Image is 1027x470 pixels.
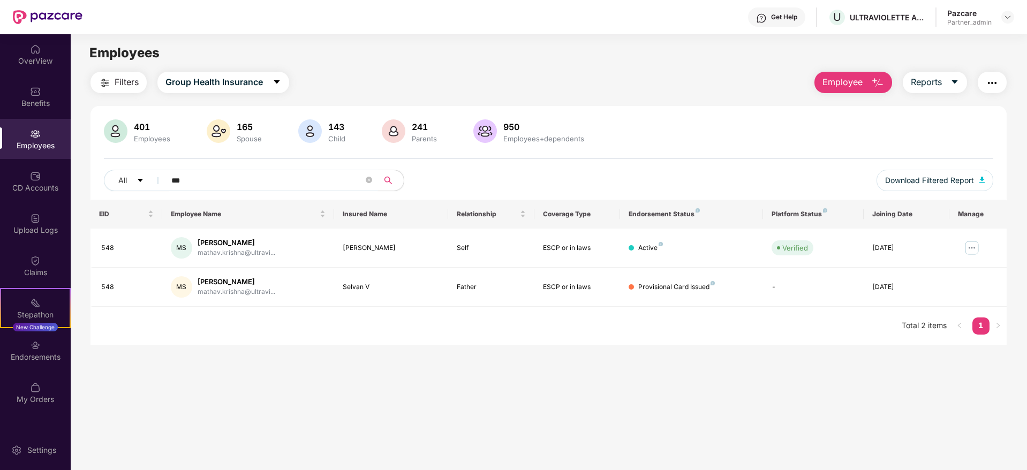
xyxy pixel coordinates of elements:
div: New Challenge [13,323,58,331]
button: right [990,317,1007,335]
div: Employees+dependents [501,134,586,143]
div: [PERSON_NAME] [198,277,275,287]
img: svg+xml;base64,PHN2ZyB4bWxucz0iaHR0cDovL3d3dy53My5vcmcvMjAwMC9zdmciIHdpZHRoPSIyNCIgaGVpZ2h0PSIyNC... [986,77,999,89]
img: manageButton [963,239,980,256]
img: svg+xml;base64,PHN2ZyBpZD0iRHJvcGRvd24tMzJ4MzIiIHhtbG5zPSJodHRwOi8vd3d3LnczLm9yZy8yMDAwL3N2ZyIgd2... [1003,13,1012,21]
button: Download Filtered Report [877,170,993,191]
div: Self [457,243,525,253]
span: Employees [89,45,160,60]
span: Group Health Insurance [165,75,263,89]
img: svg+xml;base64,PHN2ZyBpZD0iVXBsb2FkX0xvZ3MiIGRhdGEtbmFtZT0iVXBsb2FkIExvZ3MiIHhtbG5zPSJodHRwOi8vd3... [30,213,41,224]
div: [DATE] [872,282,941,292]
div: 241 [410,122,439,132]
img: svg+xml;base64,PHN2ZyB4bWxucz0iaHR0cDovL3d3dy53My5vcmcvMjAwMC9zdmciIHdpZHRoPSIyNCIgaGVpZ2h0PSIyNC... [99,77,111,89]
span: caret-down [950,78,959,87]
img: svg+xml;base64,PHN2ZyBpZD0iQmVuZWZpdHMiIHhtbG5zPSJodHRwOi8vd3d3LnczLm9yZy8yMDAwL3N2ZyIgd2lkdGg9Ij... [30,86,41,97]
img: svg+xml;base64,PHN2ZyBpZD0iRW5kb3JzZW1lbnRzIiB4bWxucz0iaHR0cDovL3d3dy53My5vcmcvMjAwMC9zdmciIHdpZH... [30,340,41,351]
div: ESCP or in laws [543,282,611,292]
img: svg+xml;base64,PHN2ZyB4bWxucz0iaHR0cDovL3d3dy53My5vcmcvMjAwMC9zdmciIHhtbG5zOnhsaW5rPSJodHRwOi8vd3... [104,119,127,143]
div: Spouse [235,134,264,143]
button: left [951,317,968,335]
div: 143 [326,122,348,132]
div: 165 [235,122,264,132]
span: Filters [115,75,139,89]
span: caret-down [137,177,144,185]
button: Reportscaret-down [903,72,967,93]
img: svg+xml;base64,PHN2ZyBpZD0iQ0RfQWNjb3VudHMiIGRhdGEtbmFtZT0iQ0QgQWNjb3VudHMiIHhtbG5zPSJodHRwOi8vd3... [30,171,41,181]
button: Filters [90,72,147,93]
div: Pazcare [947,8,992,18]
div: Father [457,282,525,292]
img: svg+xml;base64,PHN2ZyB4bWxucz0iaHR0cDovL3d3dy53My5vcmcvMjAwMC9zdmciIHdpZHRoPSI4IiBoZWlnaHQ9IjgiIH... [659,242,663,246]
span: Employee Name [171,210,318,218]
img: svg+xml;base64,PHN2ZyBpZD0iTXlfT3JkZXJzIiBkYXRhLW5hbWU9Ik15IE9yZGVycyIgeG1sbnM9Imh0dHA6Ly93d3cudz... [30,382,41,393]
img: svg+xml;base64,PHN2ZyBpZD0iRW1wbG95ZWVzIiB4bWxucz0iaHR0cDovL3d3dy53My5vcmcvMjAwMC9zdmciIHdpZHRoPS... [30,128,41,139]
div: Get Help [771,13,797,21]
div: Child [326,134,348,143]
img: svg+xml;base64,PHN2ZyBpZD0iSG9tZSIgeG1sbnM9Imh0dHA6Ly93d3cudzMub3JnLzIwMDAvc3ZnIiB3aWR0aD0iMjAiIG... [30,44,41,55]
th: Relationship [448,200,534,229]
a: 1 [972,317,990,333]
img: svg+xml;base64,PHN2ZyBpZD0iQ2xhaW0iIHhtbG5zPSJodHRwOi8vd3d3LnczLm9yZy8yMDAwL3N2ZyIgd2lkdGg9IjIwIi... [30,255,41,266]
span: right [995,322,1001,329]
div: [DATE] [872,243,941,253]
span: Reports [911,75,942,89]
img: svg+xml;base64,PHN2ZyB4bWxucz0iaHR0cDovL3d3dy53My5vcmcvMjAwMC9zdmciIHhtbG5zOnhsaW5rPSJodHRwOi8vd3... [207,119,230,143]
span: Download Filtered Report [885,175,974,186]
div: [PERSON_NAME] [198,238,275,248]
img: svg+xml;base64,PHN2ZyB4bWxucz0iaHR0cDovL3d3dy53My5vcmcvMjAwMC9zdmciIHhtbG5zOnhsaW5rPSJodHRwOi8vd3... [979,177,985,183]
img: svg+xml;base64,PHN2ZyB4bWxucz0iaHR0cDovL3d3dy53My5vcmcvMjAwMC9zdmciIHhtbG5zOnhsaW5rPSJodHRwOi8vd3... [473,119,497,143]
img: svg+xml;base64,PHN2ZyB4bWxucz0iaHR0cDovL3d3dy53My5vcmcvMjAwMC9zdmciIHdpZHRoPSIyMSIgaGVpZ2h0PSIyMC... [30,298,41,308]
div: 401 [132,122,172,132]
span: close-circle [366,176,372,186]
div: Parents [410,134,439,143]
img: svg+xml;base64,PHN2ZyB4bWxucz0iaHR0cDovL3d3dy53My5vcmcvMjAwMC9zdmciIHhtbG5zOnhsaW5rPSJodHRwOi8vd3... [871,77,884,89]
div: 548 [101,243,154,253]
div: Verified [782,242,808,253]
div: Selvan V [343,282,440,292]
div: Platform Status [772,210,855,218]
div: ULTRAVIOLETTE AUTOMOTIVE PRIVATE LIMITED [850,12,925,22]
img: svg+xml;base64,PHN2ZyB4bWxucz0iaHR0cDovL3d3dy53My5vcmcvMjAwMC9zdmciIHdpZHRoPSI4IiBoZWlnaHQ9IjgiIH... [711,281,715,285]
img: svg+xml;base64,PHN2ZyB4bWxucz0iaHR0cDovL3d3dy53My5vcmcvMjAwMC9zdmciIHhtbG5zOnhsaW5rPSJodHRwOi8vd3... [298,119,322,143]
td: - [763,268,863,307]
span: All [118,175,127,186]
span: left [956,322,963,329]
th: Employee Name [162,200,334,229]
img: svg+xml;base64,PHN2ZyBpZD0iSGVscC0zMngzMiIgeG1sbnM9Imh0dHA6Ly93d3cudzMub3JnLzIwMDAvc3ZnIiB3aWR0aD... [756,13,767,24]
div: mathav.krishna@ultravi... [198,287,275,297]
div: Provisional Card Issued [638,282,715,292]
div: Endorsement Status [629,210,754,218]
li: Previous Page [951,317,968,335]
li: Next Page [990,317,1007,335]
button: search [377,170,404,191]
div: mathav.krishna@ultravi... [198,248,275,258]
div: Settings [24,445,59,456]
span: U [833,11,841,24]
span: EID [99,210,146,218]
div: Partner_admin [947,18,992,27]
img: New Pazcare Logo [13,10,82,24]
span: search [377,176,398,185]
button: Group Health Insurancecaret-down [157,72,289,93]
span: Employee [822,75,863,89]
li: 1 [972,317,990,335]
th: EID [90,200,162,229]
div: ESCP or in laws [543,243,611,253]
th: Coverage Type [534,200,620,229]
li: Total 2 items [902,317,947,335]
div: Active [638,243,663,253]
img: svg+xml;base64,PHN2ZyB4bWxucz0iaHR0cDovL3d3dy53My5vcmcvMjAwMC9zdmciIHhtbG5zOnhsaW5rPSJodHRwOi8vd3... [382,119,405,143]
th: Insured Name [334,200,449,229]
span: caret-down [273,78,281,87]
span: Relationship [457,210,517,218]
div: Employees [132,134,172,143]
th: Manage [949,200,1007,229]
div: Stepathon [1,309,70,320]
span: close-circle [366,177,372,183]
div: [PERSON_NAME] [343,243,440,253]
button: Allcaret-down [104,170,169,191]
div: 548 [101,282,154,292]
img: svg+xml;base64,PHN2ZyB4bWxucz0iaHR0cDovL3d3dy53My5vcmcvMjAwMC9zdmciIHdpZHRoPSI4IiBoZWlnaHQ9IjgiIH... [696,208,700,213]
button: Employee [814,72,892,93]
